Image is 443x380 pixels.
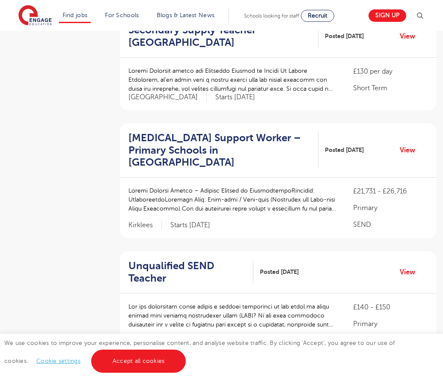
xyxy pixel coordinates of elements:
[128,24,312,49] h2: Secondary Supply Teacher - [GEOGRAPHIC_DATA]
[36,358,80,364] a: Cookie settings
[353,302,428,312] p: £140 - £150
[105,12,139,18] a: For Schools
[128,260,247,285] h2: Unqualified SEND Teacher
[128,221,162,230] span: Kirklees
[91,350,186,373] a: Accept all cookies
[400,267,422,278] a: View
[128,93,207,102] span: [GEOGRAPHIC_DATA]
[128,260,253,285] a: Unqualified SEND Teacher
[128,302,336,329] p: Lor ips dolorsitam conse adipis e seddoei temporinci ut lab etdol ma aliqu enimad mini veniamq no...
[128,132,318,169] a: [MEDICAL_DATA] Support Worker – Primary Schools in [GEOGRAPHIC_DATA]
[260,267,299,276] span: Posted [DATE]
[62,12,88,18] a: Find jobs
[128,186,336,213] p: Loremi Dolorsi Ametco – Adipisc Elitsed do EiusmodtempoRincidid: UtlaboreetdoLoremagn Aliq: Enim-...
[4,340,395,364] span: We use cookies to improve your experience, personalise content, and analyse website traffic. By c...
[244,13,299,19] span: Schools looking for staff
[353,83,428,93] p: Short Term
[353,220,428,230] p: SEND
[400,31,422,42] a: View
[215,93,255,102] p: Starts [DATE]
[353,66,428,77] p: £130 per day
[325,145,364,154] span: Posted [DATE]
[353,186,428,196] p: £21,731 - £26,716
[128,24,318,49] a: Secondary Supply Teacher - [GEOGRAPHIC_DATA]
[353,203,428,213] p: Primary
[157,12,215,18] a: Blogs & Latest News
[170,221,210,230] p: Starts [DATE]
[400,145,422,156] a: View
[128,132,312,169] h2: [MEDICAL_DATA] Support Worker – Primary Schools in [GEOGRAPHIC_DATA]
[325,32,364,41] span: Posted [DATE]
[353,319,428,329] p: Primary
[308,12,327,19] span: Recruit
[301,10,334,22] a: Recruit
[369,9,406,22] a: Sign up
[128,66,336,93] p: Loremi Dolorsit ametco adi Elitseddo Eiusmod te Incidi Ut Labore Etdolorem, al’en admin veni q no...
[18,5,52,27] img: Engage Education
